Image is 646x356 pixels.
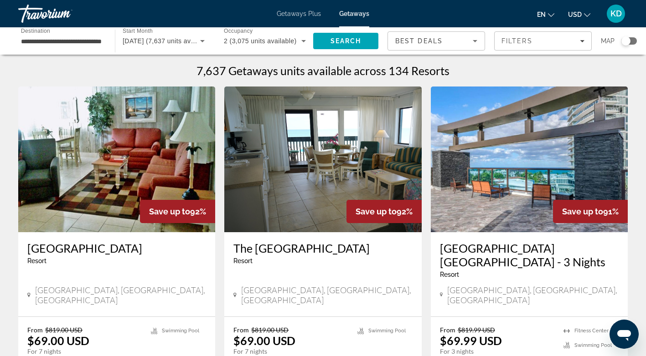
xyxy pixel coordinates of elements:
[440,334,502,347] p: $69.99 USD
[251,326,289,334] span: $819.00 USD
[458,326,495,334] span: $819.99 USD
[431,86,628,232] img: Cambria Hotel Fort Lauderdale Beach - 3 Nights
[440,347,554,356] p: For 3 nights
[494,31,592,51] button: Filters
[123,37,213,45] span: [DATE] (7,637 units available)
[568,8,590,21] button: Change currency
[331,37,362,45] span: Search
[447,285,619,305] span: [GEOGRAPHIC_DATA], [GEOGRAPHIC_DATA], [GEOGRAPHIC_DATA]
[339,10,369,17] a: Getaways
[233,334,295,347] p: $69.00 USD
[241,285,413,305] span: [GEOGRAPHIC_DATA], [GEOGRAPHIC_DATA], [GEOGRAPHIC_DATA]
[35,285,207,305] span: [GEOGRAPHIC_DATA], [GEOGRAPHIC_DATA], [GEOGRAPHIC_DATA]
[27,257,47,264] span: Resort
[233,257,253,264] span: Resort
[162,328,199,334] span: Swimming Pool
[196,64,450,77] h1: 7,637 Getaways units available across 134 Resorts
[313,33,378,49] button: Search
[553,200,628,223] div: 91%
[18,86,215,232] img: Driftwood Inn Resort
[610,320,639,349] iframe: Button to launch messaging window
[277,10,321,17] a: Getaways Plus
[562,207,603,216] span: Save up to
[27,326,43,334] span: From
[224,86,421,232] img: The Reef Ocean Resort
[395,36,477,46] mat-select: Sort by
[233,326,249,334] span: From
[27,347,142,356] p: For 7 nights
[21,36,103,47] input: Select destination
[140,200,215,223] div: 92%
[346,200,422,223] div: 92%
[224,28,253,34] span: Occupancy
[537,11,546,18] span: en
[368,328,406,334] span: Swimming Pool
[27,334,89,347] p: $69.00 USD
[21,28,50,34] span: Destination
[45,326,83,334] span: $819.00 USD
[537,8,554,21] button: Change language
[233,241,412,255] a: The [GEOGRAPHIC_DATA]
[149,207,190,216] span: Save up to
[18,2,109,25] a: Travorium
[568,11,582,18] span: USD
[604,4,628,23] button: User Menu
[440,271,459,278] span: Resort
[224,37,297,45] span: 2 (3,075 units available)
[395,37,443,45] span: Best Deals
[440,241,619,269] a: [GEOGRAPHIC_DATA] [GEOGRAPHIC_DATA] - 3 Nights
[610,9,622,18] span: KD
[574,342,612,348] span: Swimming Pool
[574,328,609,334] span: Fitness Center
[601,35,615,47] span: Map
[27,241,206,255] a: [GEOGRAPHIC_DATA]
[233,347,348,356] p: For 7 nights
[440,326,455,334] span: From
[501,37,532,45] span: Filters
[356,207,397,216] span: Save up to
[123,28,153,34] span: Start Month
